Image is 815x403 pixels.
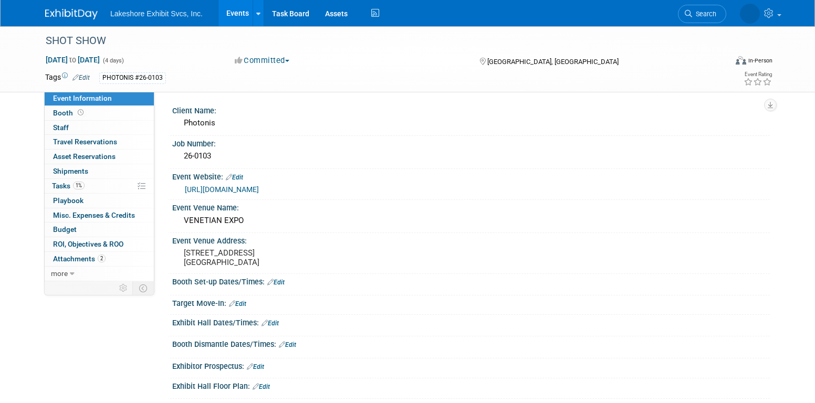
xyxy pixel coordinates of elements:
[53,211,135,219] span: Misc. Expenses & Credits
[678,5,726,23] a: Search
[45,135,154,149] a: Travel Reservations
[76,109,86,116] span: Booth not reserved yet
[664,55,772,70] div: Event Format
[99,72,166,83] div: PHOTONIS #26-0103
[172,336,770,350] div: Booth Dismantle Dates/Times:
[114,281,133,295] td: Personalize Event Tab Strip
[279,341,296,348] a: Edit
[53,254,106,263] span: Attachments
[172,274,770,288] div: Booth Set-up Dates/Times:
[45,9,98,19] img: ExhibitDay
[180,148,762,164] div: 26-0103
[98,254,106,262] span: 2
[226,174,243,181] a: Edit
[45,106,154,120] a: Booth
[53,152,116,161] span: Asset Reservations
[45,72,90,84] td: Tags
[172,233,770,246] div: Event Venue Address:
[53,225,77,234] span: Budget
[487,58,619,66] span: [GEOGRAPHIC_DATA], [GEOGRAPHIC_DATA]
[744,72,772,77] div: Event Rating
[45,150,154,164] a: Asset Reservations
[692,10,716,18] span: Search
[51,269,68,278] span: more
[45,179,154,193] a: Tasks1%
[180,213,762,229] div: VENETIAN EXPO
[52,182,85,190] span: Tasks
[231,55,294,66] button: Committed
[45,237,154,251] a: ROI, Objectives & ROO
[45,208,154,222] a: Misc. Expenses & Credits
[262,320,279,327] a: Edit
[73,182,85,189] span: 1%
[172,358,770,372] div: Exhibitor Prospectus:
[229,300,246,307] a: Edit
[45,121,154,135] a: Staff
[45,55,100,65] span: [DATE] [DATE]
[185,185,259,194] a: [URL][DOMAIN_NAME]
[72,74,90,81] a: Edit
[172,136,770,149] div: Job Number:
[172,295,770,309] div: Target Move-In:
[42,31,710,50] div: SHOT SHOW
[172,169,770,183] div: Event Website:
[45,252,154,266] a: Attachments2
[110,9,203,18] span: Lakeshore Exhibit Svcs, Inc.
[53,123,69,132] span: Staff
[180,115,762,131] div: Photonis
[45,267,154,281] a: more
[53,109,86,117] span: Booth
[53,167,88,175] span: Shipments
[53,94,112,102] span: Event Information
[253,383,270,390] a: Edit
[740,4,760,24] img: MICHELLE MOYA
[68,56,78,64] span: to
[247,363,264,370] a: Edit
[267,279,285,286] a: Edit
[102,57,124,64] span: (4 days)
[748,57,772,65] div: In-Person
[172,315,770,328] div: Exhibit Hall Dates/Times:
[184,248,410,267] pre: [STREET_ADDRESS] [GEOGRAPHIC_DATA]
[45,194,154,208] a: Playbook
[172,378,770,392] div: Exhibit Hall Floor Plan:
[45,222,154,237] a: Budget
[736,56,746,65] img: Format-Inperson.png
[133,281,154,295] td: Toggle Event Tabs
[45,164,154,178] a: Shipments
[45,91,154,105] a: Event Information
[172,103,770,116] div: Client Name:
[53,137,117,146] span: Travel Reservations
[53,240,123,248] span: ROI, Objectives & ROO
[53,196,83,205] span: Playbook
[172,200,770,213] div: Event Venue Name:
